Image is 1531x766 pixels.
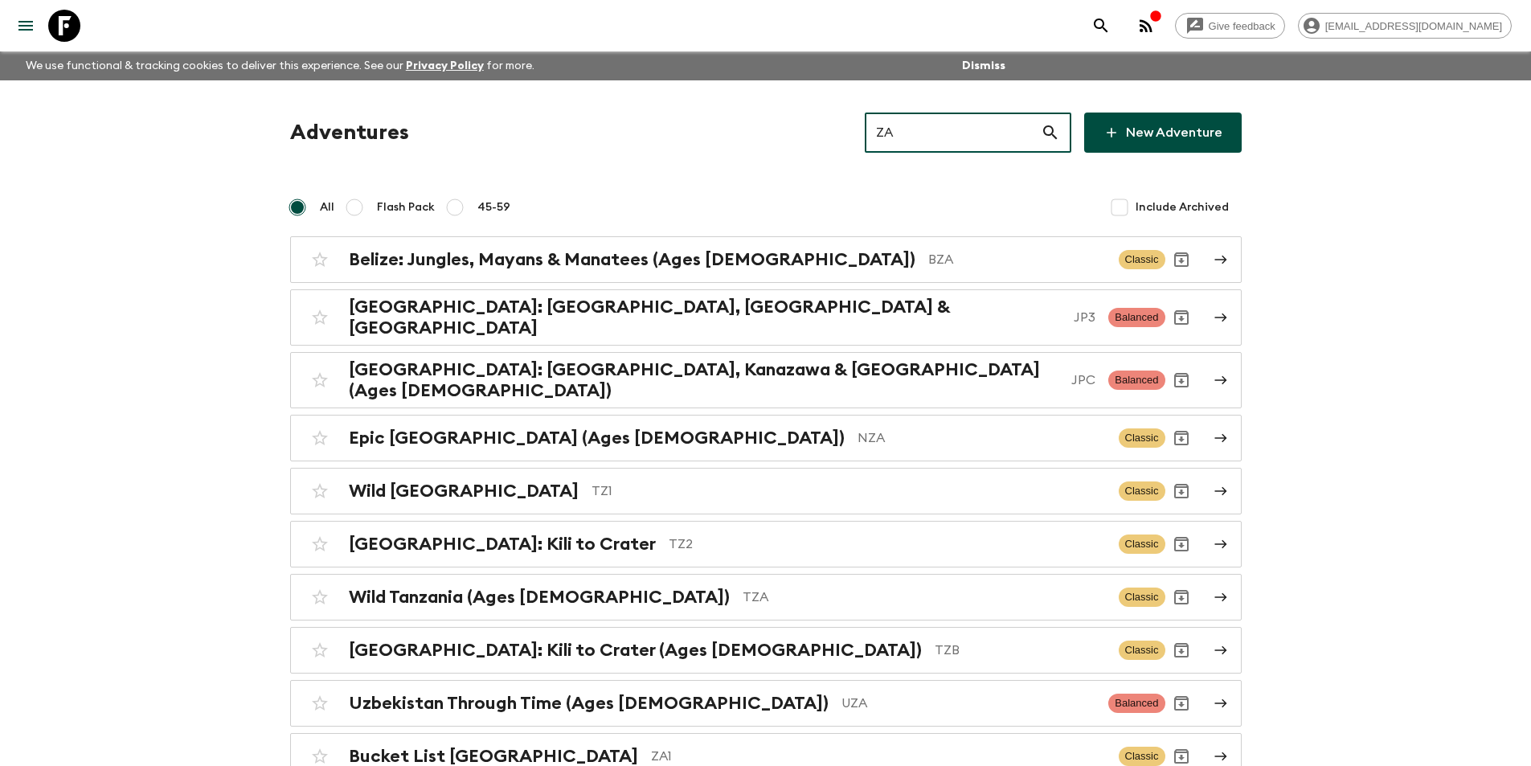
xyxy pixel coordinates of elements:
span: Include Archived [1136,199,1229,215]
h2: [GEOGRAPHIC_DATA]: Kili to Crater [349,534,656,555]
div: [EMAIL_ADDRESS][DOMAIN_NAME] [1298,13,1512,39]
span: Give feedback [1200,20,1284,32]
a: Wild Tanzania (Ages [DEMOGRAPHIC_DATA])TZAClassicArchive [290,574,1242,621]
h2: [GEOGRAPHIC_DATA]: Kili to Crater (Ages [DEMOGRAPHIC_DATA]) [349,640,922,661]
h1: Adventures [290,117,409,149]
p: UZA [841,694,1096,713]
span: Balanced [1108,308,1165,327]
p: We use functional & tracking cookies to deliver this experience. See our for more. [19,51,541,80]
span: All [320,199,334,215]
span: Classic [1119,535,1165,554]
span: 45-59 [477,199,510,215]
button: menu [10,10,42,42]
span: [EMAIL_ADDRESS][DOMAIN_NAME] [1316,20,1511,32]
a: Uzbekistan Through Time (Ages [DEMOGRAPHIC_DATA])UZABalancedArchive [290,680,1242,727]
button: Dismiss [958,55,1009,77]
h2: Belize: Jungles, Mayans & Manatees (Ages [DEMOGRAPHIC_DATA]) [349,249,915,270]
h2: Wild [GEOGRAPHIC_DATA] [349,481,579,502]
span: Classic [1119,588,1165,607]
span: Classic [1119,481,1165,501]
a: [GEOGRAPHIC_DATA]: [GEOGRAPHIC_DATA], [GEOGRAPHIC_DATA] & [GEOGRAPHIC_DATA]JP3BalancedArchive [290,289,1242,346]
a: [GEOGRAPHIC_DATA]: Kili to CraterTZ2ClassicArchive [290,521,1242,567]
h2: [GEOGRAPHIC_DATA]: [GEOGRAPHIC_DATA], [GEOGRAPHIC_DATA] & [GEOGRAPHIC_DATA] [349,297,1062,338]
button: search adventures [1085,10,1117,42]
p: BZA [928,250,1106,269]
span: Balanced [1108,694,1165,713]
h2: [GEOGRAPHIC_DATA]: [GEOGRAPHIC_DATA], Kanazawa & [GEOGRAPHIC_DATA] (Ages [DEMOGRAPHIC_DATA]) [349,359,1059,401]
button: Archive [1165,475,1197,507]
button: Archive [1165,422,1197,454]
a: New Adventure [1084,113,1242,153]
a: Wild [GEOGRAPHIC_DATA]TZ1ClassicArchive [290,468,1242,514]
p: JPC [1071,371,1095,390]
a: Epic [GEOGRAPHIC_DATA] (Ages [DEMOGRAPHIC_DATA])NZAClassicArchive [290,415,1242,461]
a: Give feedback [1175,13,1285,39]
span: Classic [1119,250,1165,269]
p: TZA [743,588,1106,607]
button: Archive [1165,301,1197,334]
p: ZA1 [651,747,1106,766]
a: [GEOGRAPHIC_DATA]: [GEOGRAPHIC_DATA], Kanazawa & [GEOGRAPHIC_DATA] (Ages [DEMOGRAPHIC_DATA])JPCBa... [290,352,1242,408]
p: TZ2 [669,535,1106,554]
button: Archive [1165,364,1197,396]
button: Archive [1165,581,1197,613]
h2: Epic [GEOGRAPHIC_DATA] (Ages [DEMOGRAPHIC_DATA]) [349,428,845,449]
button: Archive [1165,528,1197,560]
a: [GEOGRAPHIC_DATA]: Kili to Crater (Ages [DEMOGRAPHIC_DATA])TZBClassicArchive [290,627,1242,674]
p: JP3 [1074,308,1095,327]
button: Archive [1165,687,1197,719]
a: Privacy Policy [406,60,484,72]
h2: Uzbekistan Through Time (Ages [DEMOGRAPHIC_DATA]) [349,693,829,714]
span: Balanced [1108,371,1165,390]
h2: Wild Tanzania (Ages [DEMOGRAPHIC_DATA]) [349,587,730,608]
p: TZ1 [592,481,1106,501]
button: Archive [1165,244,1197,276]
p: TZB [935,641,1106,660]
p: NZA [858,428,1106,448]
a: Belize: Jungles, Mayans & Manatees (Ages [DEMOGRAPHIC_DATA])BZAClassicArchive [290,236,1242,283]
span: Classic [1119,747,1165,766]
span: Flash Pack [377,199,435,215]
span: Classic [1119,641,1165,660]
input: e.g. AR1, Argentina [865,110,1041,155]
span: Classic [1119,428,1165,448]
button: Archive [1165,634,1197,666]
